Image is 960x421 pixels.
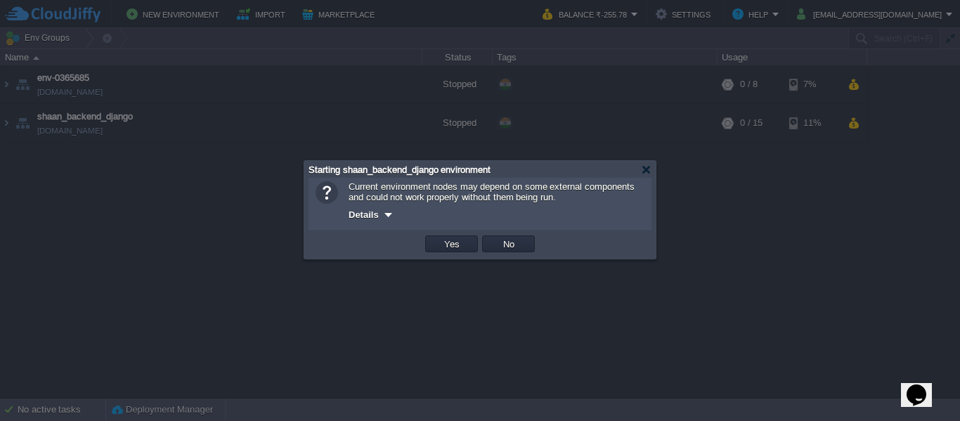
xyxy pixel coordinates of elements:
[901,365,946,407] iframe: chat widget
[309,164,491,175] span: Starting shaan_backend_django environment
[499,238,519,250] button: No
[349,209,379,220] span: Details
[440,238,464,250] button: Yes
[349,181,635,202] span: Current environment nodes may depend on some external components and could not work properly with...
